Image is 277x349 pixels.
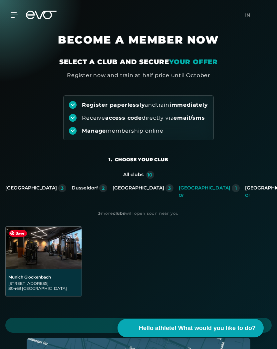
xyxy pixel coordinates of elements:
[244,12,250,18] font: in
[173,115,205,121] font: email/sms
[72,185,98,191] font: Dusseldorf
[147,173,152,177] div: 10
[179,185,230,191] font: [GEOGRAPHIC_DATA]
[61,186,64,190] div: 3
[244,11,254,19] a: in
[115,157,168,163] font: Choose your club
[169,102,208,108] font: immediately
[118,319,264,337] button: Hello athlete! What would you like to do?
[145,102,156,108] font: and
[109,157,112,163] font: 1.
[58,33,219,46] font: BECOME A MEMBER NOW
[142,115,174,121] font: directly via
[113,211,125,216] font: clubs
[156,102,169,108] font: train
[102,186,105,190] div: 2
[113,185,164,191] font: [GEOGRAPHIC_DATA]
[179,193,184,198] font: Or
[8,275,51,280] font: Munich Glockenbach
[8,281,49,286] font: [STREET_ADDRESS]
[168,185,171,191] font: 3
[139,325,256,331] font: Hello athlete! What would you like to do?
[82,128,106,134] font: Manage
[9,230,27,237] span: Save
[82,115,105,121] font: Receive
[5,318,272,333] a: Further
[5,185,57,191] font: [GEOGRAPHIC_DATA]
[67,72,210,78] font: Register now and train at half price until October
[82,102,145,108] font: Register paperlessly
[59,58,169,66] font: SELECT A CLUB AND SECURE
[169,58,218,66] font: YOUR OFFER
[123,172,143,177] font: All clubs
[245,193,250,198] font: Or
[22,286,67,291] font: [GEOGRAPHIC_DATA]
[8,286,21,291] font: 80469
[101,211,113,216] font: more
[98,211,101,216] font: 3
[125,211,179,216] font: will open soon near you
[106,128,163,134] font: membership online
[105,115,142,121] font: access code
[6,227,82,269] img: Munich Glockenbach
[235,186,237,190] div: 1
